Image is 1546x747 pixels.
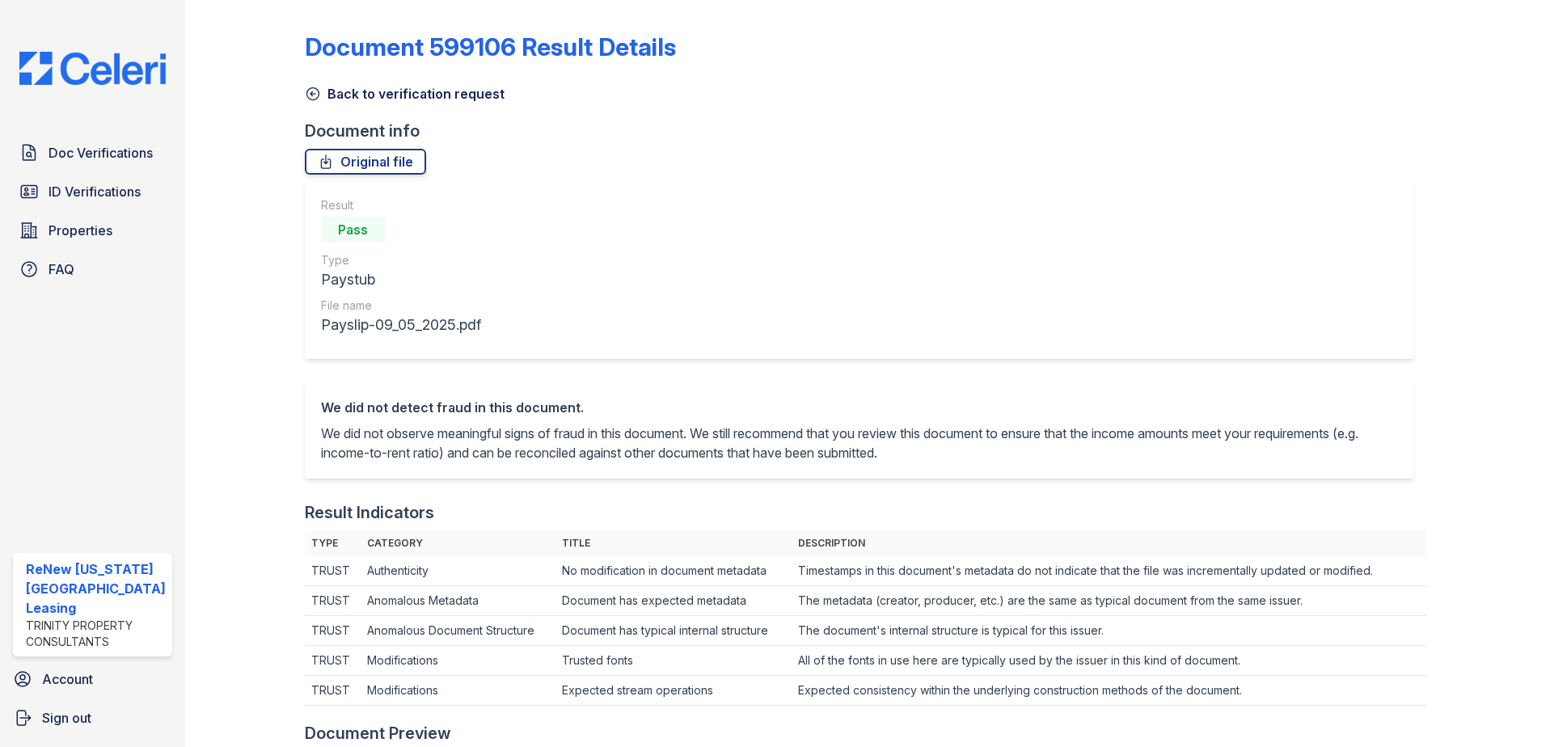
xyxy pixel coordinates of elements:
span: FAQ [49,260,74,279]
td: TRUST [305,586,361,616]
div: ReNew [US_STATE][GEOGRAPHIC_DATA] Leasing [26,559,166,618]
td: Trusted fonts [555,646,792,676]
th: Category [361,530,555,556]
span: Sign out [42,708,91,728]
a: Back to verification request [305,84,505,103]
img: CE_Logo_Blue-a8612792a0a2168367f1c8372b55b34899dd931a85d93a1a3d3e32e68fde9ad4.png [6,52,179,85]
td: Anomalous Document Structure [361,616,555,646]
div: File name [321,298,481,314]
div: Paystub [321,268,481,291]
a: Doc Verifications [13,137,172,169]
td: Authenticity [361,556,555,586]
td: TRUST [305,616,361,646]
div: Trinity Property Consultants [26,618,166,650]
span: Doc Verifications [49,143,153,162]
a: ID Verifications [13,175,172,208]
p: We did not observe meaningful signs of fraud in this document. We still recommend that you review... [321,424,1398,462]
span: Properties [49,221,112,240]
td: The document's internal structure is typical for this issuer. [792,616,1426,646]
td: Timestamps in this document's metadata do not indicate that the file was incrementally updated or... [792,556,1426,586]
div: Result [321,197,481,213]
span: ID Verifications [49,182,141,201]
td: Document has typical internal structure [555,616,792,646]
a: Properties [13,214,172,247]
td: TRUST [305,646,361,676]
td: Modifications [361,646,555,676]
div: Pass [321,217,386,243]
td: TRUST [305,676,361,706]
a: Account [6,663,179,695]
th: Type [305,530,361,556]
td: Expected consistency within the underlying construction methods of the document. [792,676,1426,706]
td: Document has expected metadata [555,586,792,616]
td: All of the fonts in use here are typically used by the issuer in this kind of document. [792,646,1426,676]
div: Document Preview [305,722,451,745]
td: TRUST [305,556,361,586]
span: Account [42,669,93,689]
a: Sign out [6,702,179,734]
th: Title [555,530,792,556]
div: Document info [305,120,1427,142]
td: Anomalous Metadata [361,586,555,616]
div: We did not detect fraud in this document. [321,398,1398,417]
iframe: chat widget [1478,682,1530,731]
a: Document 599106 Result Details [305,32,676,61]
td: The metadata (creator, producer, etc.) are the same as typical document from the same issuer. [792,586,1426,616]
a: FAQ [13,253,172,285]
div: Payslip-09_05_2025.pdf [321,314,481,336]
div: Type [321,252,481,268]
td: No modification in document metadata [555,556,792,586]
div: Result Indicators [305,501,434,524]
a: Original file [305,149,426,175]
th: Description [792,530,1426,556]
td: Expected stream operations [555,676,792,706]
td: Modifications [361,676,555,706]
